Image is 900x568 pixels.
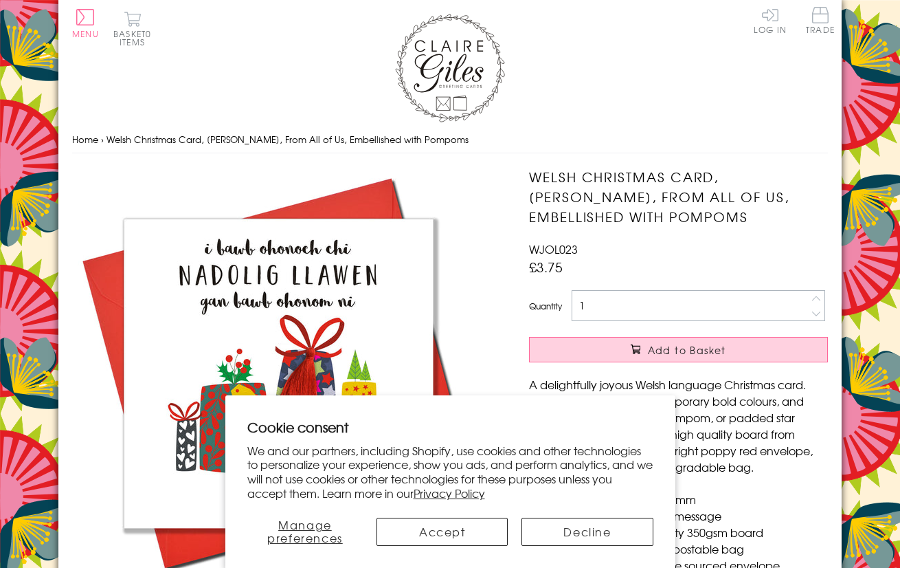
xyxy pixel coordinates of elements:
span: WJOL023 [529,241,578,257]
label: Quantity [529,300,562,312]
span: Manage preferences [267,516,343,546]
span: Menu [72,28,99,40]
span: Add to Basket [648,343,726,357]
span: Welsh Christmas Card, [PERSON_NAME], From All of Us, Embellished with Pompoms [106,133,469,146]
button: Accept [376,518,508,546]
button: Menu [72,9,99,38]
a: Trade [806,7,835,36]
a: Privacy Policy [414,485,485,501]
span: › [101,133,104,146]
button: Add to Basket [529,337,828,362]
span: Trade [806,7,835,34]
h2: Cookie consent [247,417,653,437]
button: Manage preferences [247,518,363,546]
a: Home [72,133,98,146]
a: Log In [754,7,787,34]
img: Claire Giles Greetings Cards [395,14,505,122]
li: Blank inside for your own message [543,507,828,524]
span: 0 items [120,28,151,48]
li: Comes wrapped in Compostable bag [543,540,828,557]
p: A delightfully joyous Welsh language Christmas card. Striking images with contemporary bold colou... [529,376,828,475]
h1: Welsh Christmas Card, [PERSON_NAME], From All of Us, Embellished with Pompoms [529,167,828,226]
button: Basket0 items [113,11,151,46]
span: £3.75 [529,257,563,276]
button: Decline [521,518,653,546]
li: Printed in the U.K on quality 350gsm board [543,524,828,540]
nav: breadcrumbs [72,126,828,154]
li: Dimensions: 150mm x 150mm [543,491,828,507]
p: We and our partners, including Shopify, use cookies and other technologies to personalize your ex... [247,444,653,501]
